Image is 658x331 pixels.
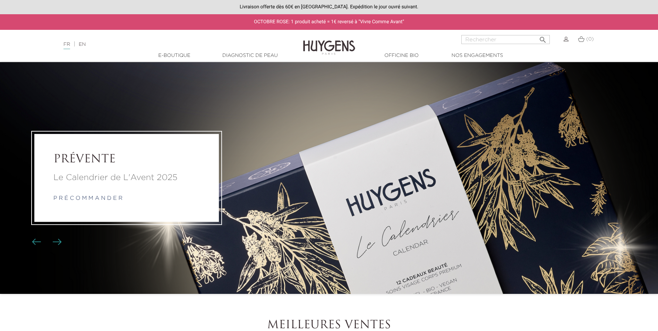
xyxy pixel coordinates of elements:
img: Huygens [303,29,355,56]
a: FR [63,42,70,49]
a: Nos engagements [443,52,512,59]
a: EN [79,42,86,47]
a: PRÉVENTE [53,153,200,166]
div: | [60,40,269,49]
a: Officine Bio [367,52,436,59]
button:  [537,33,549,42]
a: E-Boutique [140,52,209,59]
i:  [539,34,547,42]
span: (0) [586,37,594,42]
input: Rechercher [461,35,550,44]
div: Boutons du carrousel [35,237,57,247]
a: p r é c o m m a n d e r [53,196,122,202]
a: Diagnostic de peau [215,52,285,59]
a: Le Calendrier de L'Avent 2025 [53,172,200,184]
